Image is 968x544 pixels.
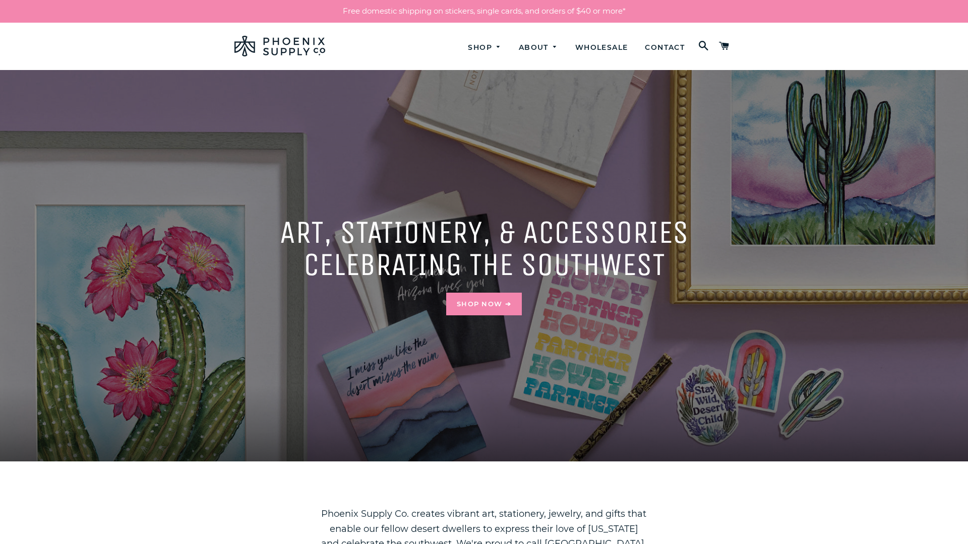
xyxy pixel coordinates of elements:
img: Phoenix Supply Co. [234,36,325,56]
a: Shop [460,34,509,61]
a: Wholesale [568,34,636,61]
a: Shop Now ➔ [446,293,522,315]
h2: Art, Stationery, & accessories celebrating the southwest [234,216,734,281]
a: About [511,34,566,61]
a: Contact [637,34,692,61]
